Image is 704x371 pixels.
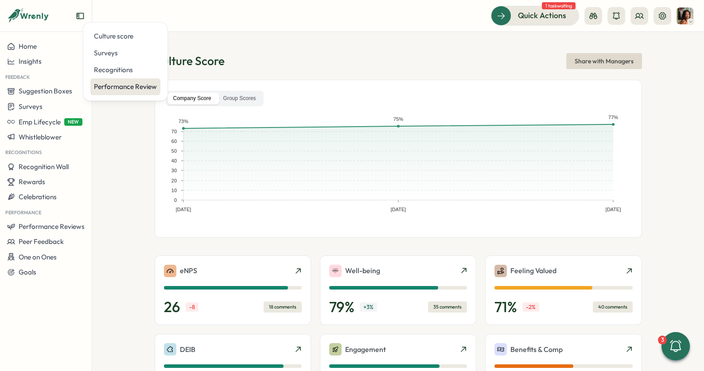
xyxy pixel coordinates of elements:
p: Well-being [345,265,380,276]
div: 18 comments [264,301,302,313]
a: Feeling Valued71%-2%40 comments [485,255,642,325]
text: [DATE] [606,207,621,212]
text: 10 [171,188,176,193]
a: Surveys [90,45,160,62]
span: One on Ones [19,253,57,261]
a: Recognitions [90,62,160,78]
div: Recognitions [94,65,157,75]
p: + 3 % [360,302,377,312]
button: 3 [661,332,690,360]
text: 0 [174,197,176,203]
span: Peer Feedback [19,237,64,246]
span: Recognition Wall [19,162,69,171]
div: Performance Review [94,82,157,92]
p: 79 % [329,298,354,316]
text: 70 [171,129,176,134]
text: 20 [171,178,176,183]
span: Surveys [19,102,43,111]
label: Company Score [167,93,217,104]
a: Well-being79%+3%35 comments [320,255,476,325]
p: Feeling Valued [510,265,556,276]
span: 1 task waiting [542,2,576,9]
div: 35 comments [428,301,467,313]
span: Suggestion Boxes [19,87,72,95]
text: [DATE] [175,207,191,212]
div: 3 [658,336,667,344]
a: Performance Review [90,78,160,95]
label: Group Scores [218,93,262,104]
p: Benefits & Comp [510,344,563,355]
span: Quick Actions [518,10,566,21]
div: Surveys [94,48,157,58]
span: Home [19,42,37,50]
p: 71 % [494,298,517,316]
button: Quick Actions [491,6,579,25]
h1: Culture Score [155,53,225,69]
span: Whistleblower [19,133,62,141]
p: DEIB [180,344,195,355]
span: Goals [19,268,36,276]
div: 40 comments [593,301,633,313]
button: Share with Managers [566,53,642,69]
p: 26 [164,298,180,316]
span: Rewards [19,178,45,186]
p: eNPS [180,265,197,276]
img: Viveca Riley [677,8,693,24]
span: Share with Managers [575,54,634,69]
div: Culture score [94,31,157,41]
p: -2 % [522,302,539,312]
p: Engagement [345,344,386,355]
a: Culture score [90,28,160,45]
span: Celebrations [19,193,57,201]
text: 40 [171,158,176,163]
a: eNPS26-818 comments [155,255,311,325]
p: -8 [186,302,198,312]
text: 60 [171,139,176,144]
text: [DATE] [391,207,406,212]
span: Emp Lifecycle [19,118,61,126]
span: Performance Reviews [19,222,85,231]
text: 30 [171,168,176,173]
text: 50 [171,148,176,154]
button: Expand sidebar [76,12,85,20]
span: NEW [64,118,82,126]
span: Insights [19,57,42,66]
